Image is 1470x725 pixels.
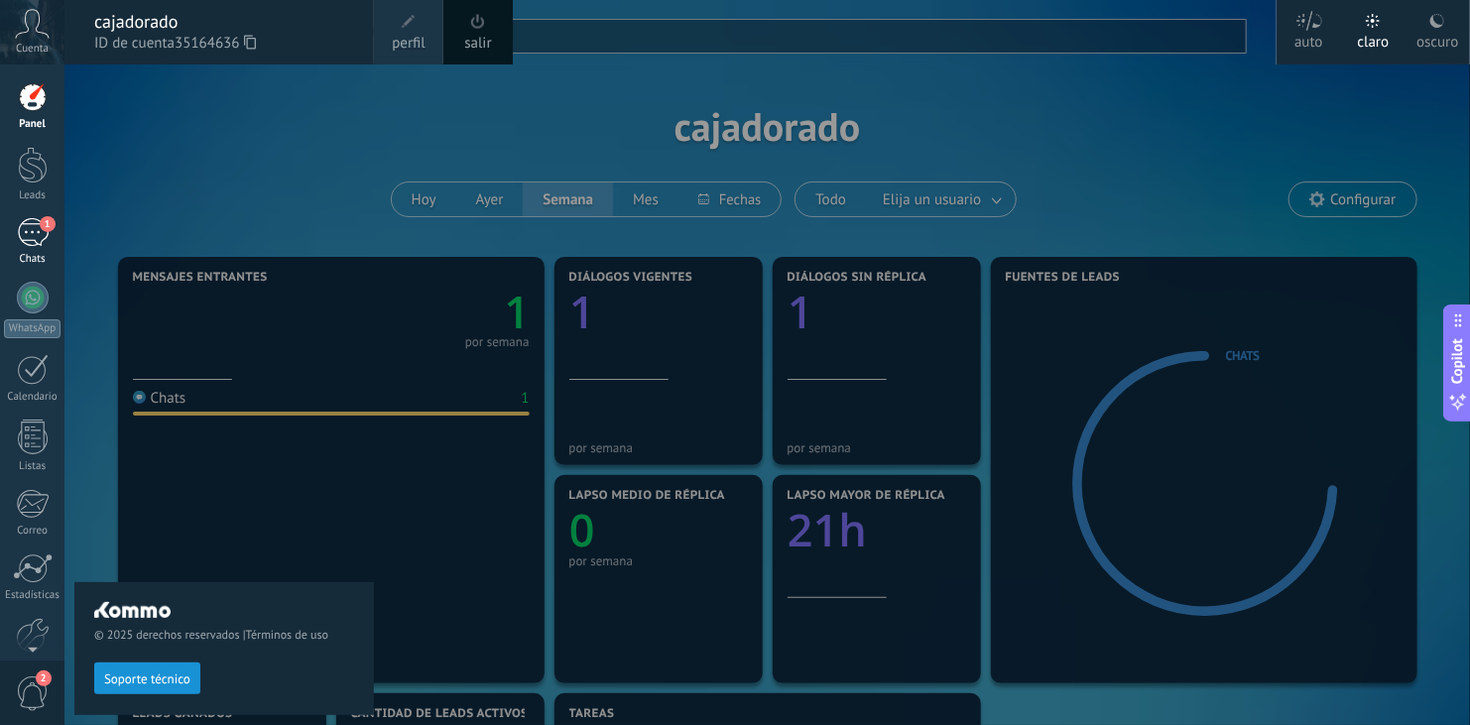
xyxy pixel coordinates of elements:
div: Correo [4,525,61,538]
div: auto [1294,13,1323,64]
div: Leads [4,189,61,202]
a: Soporte técnico [94,670,200,685]
div: oscuro [1416,13,1458,64]
span: 2 [36,670,52,686]
div: WhatsApp [4,319,61,338]
div: Estadísticas [4,589,61,602]
div: Listas [4,460,61,473]
div: cajadorado [94,11,354,33]
div: Calendario [4,391,61,404]
span: 35164636 [175,33,256,55]
span: © 2025 derechos reservados | [94,628,354,643]
span: ID de cuenta [94,33,354,55]
div: Panel [4,118,61,131]
button: Soporte técnico [94,663,200,694]
span: Copilot [1448,338,1468,384]
span: perfil [392,33,425,55]
div: Chats [4,253,61,266]
span: Cuenta [16,43,49,56]
a: salir [464,33,491,55]
span: 1 [40,216,56,232]
a: Términos de uso [246,628,328,643]
div: claro [1358,13,1390,64]
span: Soporte técnico [104,672,190,686]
